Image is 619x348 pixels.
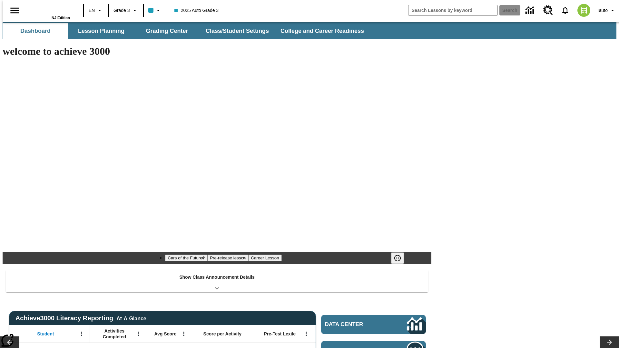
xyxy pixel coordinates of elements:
[28,2,70,20] div: Home
[557,2,574,19] a: Notifications
[275,23,369,39] button: College and Career Readiness
[577,4,590,17] img: avatar image
[179,329,189,339] button: Open Menu
[28,3,70,16] a: Home
[37,331,54,337] span: Student
[539,2,557,19] a: Resource Center, Will open in new tab
[3,23,370,39] div: SubNavbar
[154,331,176,337] span: Avg Score
[113,7,130,14] span: Grade 3
[201,23,274,39] button: Class/Student Settings
[179,274,255,281] p: Show Class Announcement Details
[325,321,385,328] span: Data Center
[301,329,311,339] button: Open Menu
[93,328,136,340] span: Activities Completed
[111,5,141,16] button: Grade: Grade 3, Select a grade
[15,314,146,322] span: Achieve3000 Literacy Reporting
[146,5,165,16] button: Class color is light blue. Change class color
[597,7,608,14] span: Tauto
[116,314,146,322] div: At-A-Glance
[522,2,539,19] a: Data Center
[174,7,219,14] span: 2025 Auto Grade 3
[89,7,95,14] span: EN
[5,1,24,20] button: Open side menu
[3,23,68,39] button: Dashboard
[86,5,106,16] button: Language: EN, Select a language
[600,336,619,348] button: Lesson carousel, Next
[3,45,431,57] h1: welcome to achieve 3000
[207,255,248,261] button: Slide 2 Pre-release lesson
[321,315,426,334] a: Data Center
[391,252,404,264] button: Pause
[77,329,86,339] button: Open Menu
[6,270,428,292] div: Show Class Announcement Details
[248,255,281,261] button: Slide 3 Career Lesson
[52,16,70,20] span: NJ Edition
[391,252,410,264] div: Pause
[69,23,133,39] button: Lesson Planning
[264,331,296,337] span: Pre-Test Lexile
[165,255,207,261] button: Slide 1 Cars of the Future?
[574,2,594,19] button: Select a new avatar
[594,5,619,16] button: Profile/Settings
[134,329,143,339] button: Open Menu
[135,23,199,39] button: Grading Center
[203,331,242,337] span: Score per Activity
[408,5,497,15] input: search field
[3,22,616,39] div: SubNavbar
